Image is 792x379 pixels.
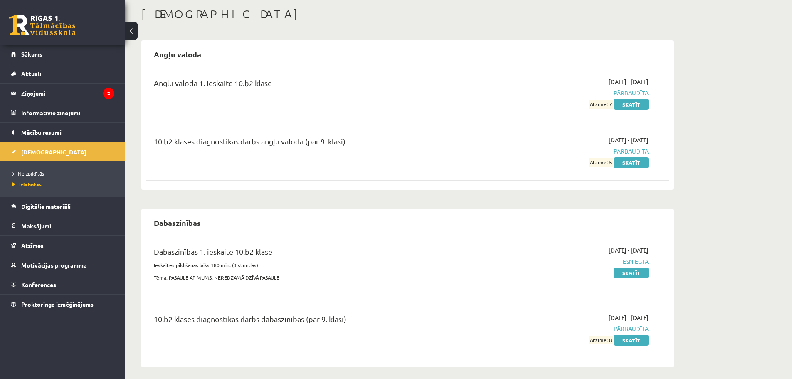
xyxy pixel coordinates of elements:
[589,158,613,167] span: Atzīme: 5
[614,157,649,168] a: Skatīt
[154,77,479,93] div: Angļu valoda 1. ieskaite 10.b2 klase
[614,268,649,278] a: Skatīt
[609,136,649,144] span: [DATE] - [DATE]
[12,170,44,177] span: Neizpildītās
[21,242,44,249] span: Atzīmes
[154,261,479,269] p: Ieskaites pildīšanas laiks 180 min. (3 stundas)
[21,103,114,122] legend: Informatīvie ziņojumi
[11,45,114,64] a: Sākums
[146,213,209,233] h2: Dabaszinības
[154,246,479,261] div: Dabaszinības 1. ieskaite 10.b2 klase
[21,50,42,58] span: Sākums
[492,147,649,156] span: Pārbaudīta
[11,142,114,161] a: [DEMOGRAPHIC_DATA]
[589,100,613,109] span: Atzīme: 7
[21,70,41,77] span: Aktuāli
[21,203,71,210] span: Digitālie materiāli
[11,197,114,216] a: Digitālie materiāli
[609,313,649,322] span: [DATE] - [DATE]
[21,84,114,103] legend: Ziņojumi
[11,84,114,103] a: Ziņojumi2
[589,336,613,344] span: Atzīme: 8
[492,257,649,266] span: Iesniegta
[21,300,94,308] span: Proktoringa izmēģinājums
[609,246,649,255] span: [DATE] - [DATE]
[11,275,114,294] a: Konferences
[11,64,114,83] a: Aktuāli
[146,45,210,64] h2: Angļu valoda
[21,129,62,136] span: Mācību resursi
[21,261,87,269] span: Motivācijas programma
[11,255,114,275] a: Motivācijas programma
[11,236,114,255] a: Atzīmes
[154,313,479,329] div: 10.b2 klases diagnostikas darbs dabaszinībās (par 9. klasi)
[609,77,649,86] span: [DATE] - [DATE]
[11,103,114,122] a: Informatīvie ziņojumi
[614,99,649,110] a: Skatīt
[614,335,649,346] a: Skatīt
[21,281,56,288] span: Konferences
[12,181,42,188] span: Izlabotās
[12,170,116,177] a: Neizpildītās
[21,148,86,156] span: [DEMOGRAPHIC_DATA]
[492,89,649,97] span: Pārbaudīta
[154,274,479,281] p: Tēma: PASAULE AP MUMS. NEREDZAMĀ DZĪVĀ PASAULE
[11,295,114,314] a: Proktoringa izmēģinājums
[141,7,674,21] h1: [DEMOGRAPHIC_DATA]
[154,136,479,151] div: 10.b2 klases diagnostikas darbs angļu valodā (par 9. klasi)
[11,216,114,235] a: Maksājumi
[12,181,116,188] a: Izlabotās
[11,123,114,142] a: Mācību resursi
[103,88,114,99] i: 2
[9,15,76,35] a: Rīgas 1. Tālmācības vidusskola
[492,325,649,333] span: Pārbaudīta
[21,216,114,235] legend: Maksājumi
